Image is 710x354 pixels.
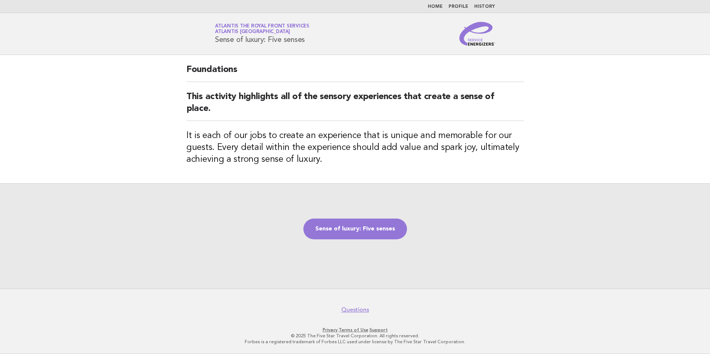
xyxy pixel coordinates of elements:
[474,4,495,9] a: History
[339,327,368,332] a: Terms of Use
[449,4,468,9] a: Profile
[128,333,582,339] p: © 2025 The Five Star Travel Corporation. All rights reserved.
[341,306,369,314] a: Questions
[323,327,338,332] a: Privacy
[428,4,443,9] a: Home
[369,327,388,332] a: Support
[186,91,524,121] h2: This activity highlights all of the sensory experiences that create a sense of place.
[215,24,309,43] h1: Sense of luxury: Five senses
[303,219,407,239] a: Sense of luxury: Five senses
[215,30,290,35] span: Atlantis [GEOGRAPHIC_DATA]
[128,327,582,333] p: · ·
[215,24,309,34] a: Atlantis The Royal Front ServicesAtlantis [GEOGRAPHIC_DATA]
[186,64,524,82] h2: Foundations
[459,22,495,46] img: Service Energizers
[186,130,524,165] h3: It is each of our jobs to create an experience that is unique and memorable for our guests. Every...
[128,339,582,345] p: Forbes is a registered trademark of Forbes LLC used under license by The Five Star Travel Corpora...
